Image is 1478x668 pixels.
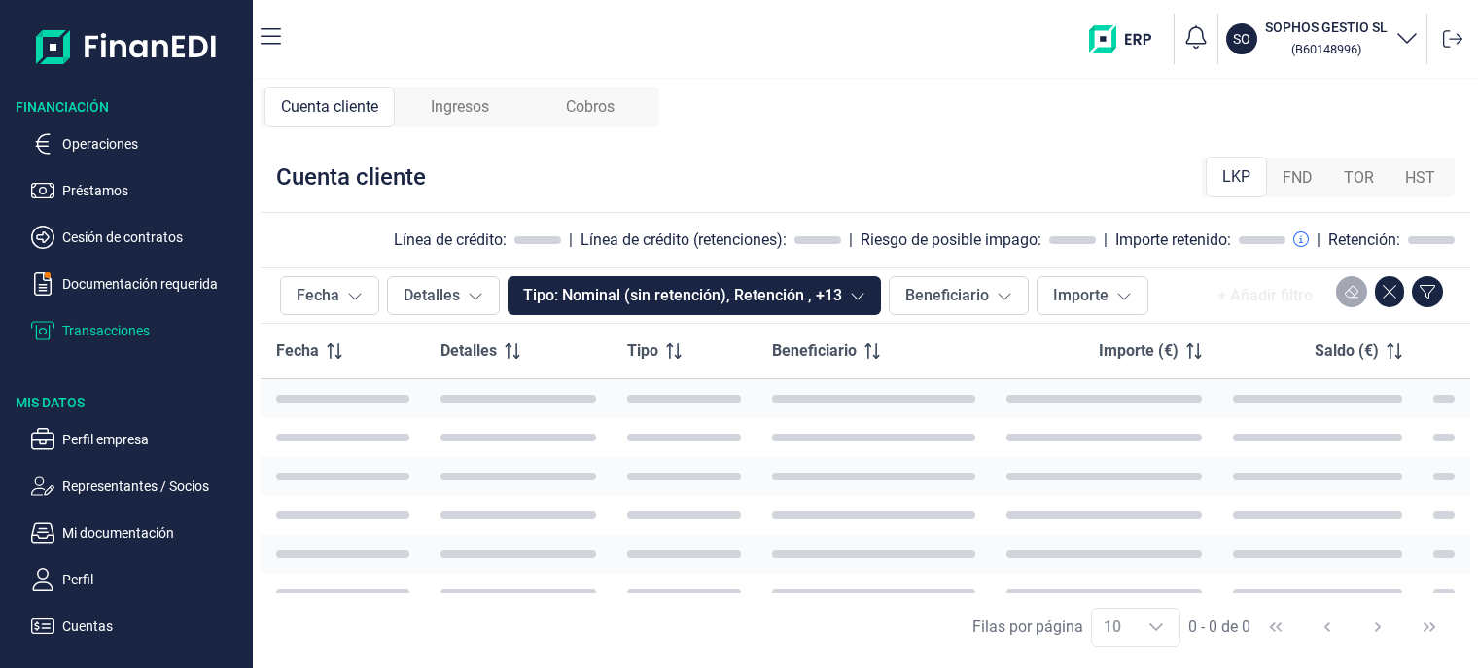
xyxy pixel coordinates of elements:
[1037,276,1148,315] button: Importe
[1226,18,1419,60] button: SOSOPHOS GESTIO SL (B60148996)
[889,276,1029,315] button: Beneficiario
[1115,230,1231,250] div: Importe retenido:
[772,339,857,363] span: Beneficiario
[1405,166,1435,190] span: HST
[1188,619,1250,635] span: 0 - 0 de 0
[1206,157,1267,197] div: LKP
[1267,158,1328,197] div: FND
[1344,166,1374,190] span: TOR
[508,276,881,315] button: Tipo: Nominal (sin retención), Retención , +13
[1328,158,1390,197] div: TOR
[31,521,245,545] button: Mi documentación
[1133,609,1179,646] div: Choose
[1265,18,1388,37] h3: SOPHOS GESTIO SL
[31,179,245,202] button: Préstamos
[31,272,245,296] button: Documentación requerida
[62,475,245,498] p: Representantes / Socios
[1104,229,1108,252] div: |
[431,95,489,119] span: Ingresos
[1233,29,1250,49] p: SO
[1355,604,1401,650] button: Next Page
[1099,339,1179,363] span: Importe (€)
[62,132,245,156] p: Operaciones
[395,87,525,127] div: Ingresos
[62,319,245,342] p: Transacciones
[36,16,218,78] img: Logo de aplicación
[1252,604,1299,650] button: First Page
[62,568,245,591] p: Perfil
[525,87,655,127] div: Cobros
[264,87,395,127] div: Cuenta cliente
[62,272,245,296] p: Documentación requerida
[31,475,245,498] button: Representantes / Socios
[31,319,245,342] button: Transacciones
[861,230,1041,250] div: Riesgo de posible impago:
[1283,166,1313,190] span: FND
[1406,604,1453,650] button: Last Page
[31,568,245,591] button: Perfil
[276,339,319,363] span: Fecha
[1222,165,1250,189] span: LKP
[62,521,245,545] p: Mi documentación
[1291,42,1361,56] small: Copiar cif
[387,276,500,315] button: Detalles
[972,615,1083,639] div: Filas por página
[1089,25,1166,53] img: erp
[280,276,379,315] button: Fecha
[281,95,378,119] span: Cuenta cliente
[849,229,853,252] div: |
[31,428,245,451] button: Perfil empresa
[569,229,573,252] div: |
[1317,229,1320,252] div: |
[394,230,507,250] div: Línea de crédito:
[627,339,658,363] span: Tipo
[566,95,615,119] span: Cobros
[62,428,245,451] p: Perfil empresa
[1328,230,1400,250] div: Retención:
[62,179,245,202] p: Préstamos
[1390,158,1451,197] div: HST
[31,132,245,156] button: Operaciones
[581,230,787,250] div: Línea de crédito (retenciones):
[276,161,426,193] div: Cuenta cliente
[1315,339,1379,363] span: Saldo (€)
[440,339,497,363] span: Detalles
[1304,604,1351,650] button: Previous Page
[31,615,245,638] button: Cuentas
[31,226,245,249] button: Cesión de contratos
[62,615,245,638] p: Cuentas
[62,226,245,249] p: Cesión de contratos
